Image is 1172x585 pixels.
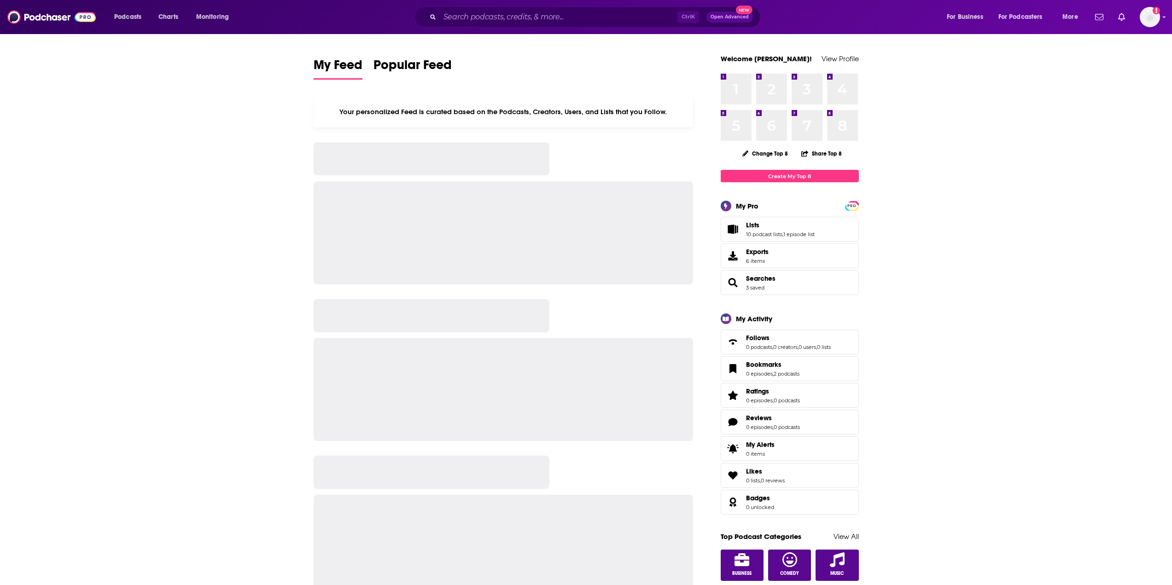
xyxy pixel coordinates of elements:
[746,414,772,422] span: Reviews
[746,494,770,502] span: Badges
[1062,11,1078,23] span: More
[152,10,184,24] a: Charts
[724,469,742,482] a: Likes
[158,11,178,23] span: Charts
[746,248,769,256] span: Exports
[761,477,785,484] a: 0 reviews
[746,397,773,404] a: 0 episodes
[746,504,774,510] a: 0 unlocked
[780,571,799,576] span: Comedy
[736,202,758,210] div: My Pro
[732,571,752,576] span: Business
[724,496,742,509] a: Badges
[760,477,761,484] span: ,
[746,414,800,422] a: Reviews
[423,6,770,28] div: Search podcasts, credits, & more...
[1091,9,1107,25] a: Show notifications dropdown
[746,344,772,350] a: 0 podcasts
[373,57,452,78] span: Popular Feed
[440,10,677,24] input: Search podcasts, credits, & more...
[724,362,742,375] a: Bookmarks
[1140,7,1160,27] img: User Profile
[721,490,859,515] span: Badges
[774,397,800,404] a: 0 podcasts
[711,15,749,19] span: Open Advanced
[772,344,773,350] span: ,
[314,96,694,127] div: Your personalized Feed is curated based on the Podcasts, Creators, Users, and Lists that you Follow.
[947,11,983,23] span: For Business
[746,274,776,283] a: Searches
[721,356,859,381] span: Bookmarks
[721,436,859,461] a: My Alerts
[774,371,799,377] a: 2 podcasts
[746,477,760,484] a: 0 lists
[746,387,769,395] span: Ratings
[746,231,782,237] a: 10 podcast lists
[1140,7,1160,27] span: Logged in as gabrielle.gantz
[721,383,859,408] span: Ratings
[783,231,815,237] a: 1 episode list
[724,416,742,429] a: Reviews
[724,442,742,455] span: My Alerts
[108,10,153,24] button: open menu
[721,217,859,242] span: Lists
[724,249,742,262] span: Exports
[706,12,753,23] button: Open AdvancedNew
[746,387,800,395] a: Ratings
[816,344,817,350] span: ,
[801,145,842,162] button: Share Top 8
[1056,10,1090,24] button: open menu
[746,467,762,475] span: Likes
[373,57,452,80] a: Popular Feed
[724,389,742,402] a: Ratings
[721,330,859,354] span: Follows
[746,221,759,229] span: Lists
[721,550,764,581] a: Business
[746,494,774,502] a: Badges
[746,334,831,342] a: Follows
[677,11,699,23] span: Ctrl K
[992,10,1056,24] button: open menu
[736,6,752,14] span: New
[798,344,799,350] span: ,
[721,54,812,63] a: Welcome [PERSON_NAME]!
[846,203,857,209] span: PRO
[774,424,800,430] a: 0 podcasts
[7,8,96,26] a: Podchaser - Follow, Share and Rate Podcasts
[1153,7,1160,14] svg: Add a profile image
[822,54,859,63] a: View Profile
[782,231,783,237] span: ,
[746,360,799,369] a: Bookmarks
[846,202,857,209] a: PRO
[768,550,811,581] a: Comedy
[799,344,816,350] a: 0 users
[746,451,775,457] span: 0 items
[196,11,229,23] span: Monitoring
[721,410,859,434] span: Reviews
[1114,9,1129,25] a: Show notifications dropdown
[834,532,859,541] a: View All
[114,11,141,23] span: Podcasts
[314,57,362,78] span: My Feed
[746,440,775,449] span: My Alerts
[816,550,859,581] a: Music
[721,270,859,295] span: Searches
[830,571,844,576] span: Music
[746,284,764,291] a: 3 saved
[746,424,773,430] a: 0 episodes
[190,10,241,24] button: open menu
[746,258,769,264] span: 6 items
[721,463,859,488] span: Likes
[721,243,859,268] a: Exports
[998,11,1043,23] span: For Podcasters
[314,57,362,80] a: My Feed
[746,334,770,342] span: Follows
[737,148,794,159] button: Change Top 8
[724,276,742,289] a: Searches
